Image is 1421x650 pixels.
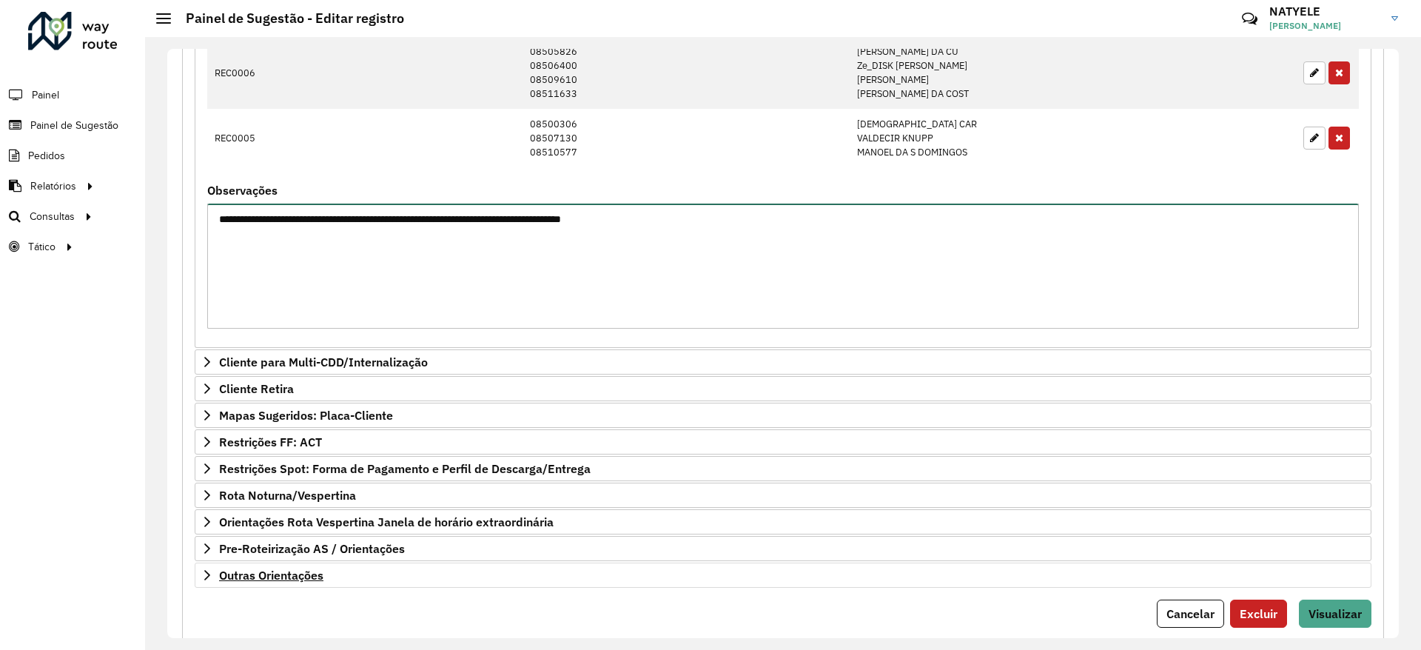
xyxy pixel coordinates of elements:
span: Cliente para Multi-CDD/Internalização [219,356,428,368]
span: Painel [32,87,59,103]
td: REC0006 [207,37,332,109]
button: Excluir [1230,600,1287,628]
a: Restrições FF: ACT [195,429,1371,455]
span: Consultas [30,209,75,224]
span: Visualizar [1309,606,1362,621]
a: Orientações Rota Vespertina Janela de horário extraordinária [195,509,1371,535]
span: Cliente Retira [219,383,294,395]
span: Relatórios [30,178,76,194]
span: Painel de Sugestão [30,118,118,133]
button: Visualizar [1299,600,1371,628]
span: Orientações Rota Vespertina Janela de horário extraordinária [219,516,554,528]
a: Pre-Roteirização AS / Orientações [195,536,1371,561]
h3: NATYELE [1269,4,1380,19]
a: Cliente Retira [195,376,1371,401]
span: Pedidos [28,148,65,164]
span: Restrições Spot: Forma de Pagamento e Perfil de Descarga/Entrega [219,463,591,475]
span: Mapas Sugeridos: Placa-Cliente [219,409,393,421]
a: Restrições Spot: Forma de Pagamento e Perfil de Descarga/Entrega [195,456,1371,481]
span: Outras Orientações [219,569,323,581]
td: [DEMOGRAPHIC_DATA] CAR VALDECIR KNUPP MANOEL DA S DOMINGOS [850,109,1152,167]
span: Excluir [1240,606,1277,621]
td: 08505826 08506400 08509610 08511633 [523,37,850,109]
a: Contato Rápido [1234,3,1266,35]
span: Rota Noturna/Vespertina [219,489,356,501]
span: Cancelar [1166,606,1215,621]
span: [PERSON_NAME] [1269,19,1380,33]
span: Restrições FF: ACT [219,436,322,448]
td: [PERSON_NAME] DA CU Ze_DISK [PERSON_NAME] [PERSON_NAME] [PERSON_NAME] DA COST [850,37,1152,109]
span: Tático [28,239,56,255]
a: Outras Orientações [195,563,1371,588]
h2: Painel de Sugestão - Editar registro [171,10,404,27]
td: REC0005 [207,109,332,167]
a: Rota Noturna/Vespertina [195,483,1371,508]
a: Cliente para Multi-CDD/Internalização [195,349,1371,375]
td: 08500306 08507130 08510577 [523,109,850,167]
a: Mapas Sugeridos: Placa-Cliente [195,403,1371,428]
label: Observações [207,181,278,199]
span: Pre-Roteirização AS / Orientações [219,543,405,554]
button: Cancelar [1157,600,1224,628]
